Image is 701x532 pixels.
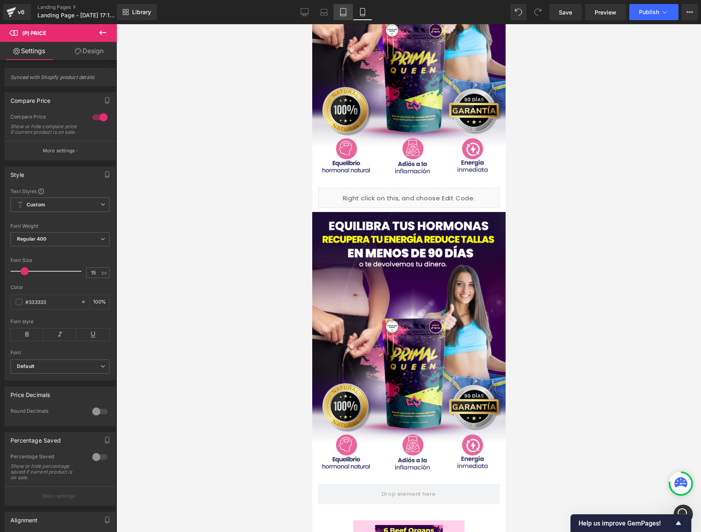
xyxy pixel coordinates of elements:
a: Design [60,42,118,60]
span: Help us improve GemPages! [579,520,674,527]
span: Library [132,8,151,16]
input: Color [25,297,77,306]
a: New Library [117,4,157,20]
a: v6 [3,4,31,20]
span: px [102,270,108,275]
div: Font style [10,319,110,324]
b: Custom [27,202,45,208]
button: More settings [5,486,115,505]
button: Publish [629,4,678,20]
span: Landing Page - [DATE] 17:15:07 [37,12,115,19]
button: Show survey - Help us improve GemPages! [579,518,683,528]
div: v6 [16,7,26,17]
div: Compare Price [10,114,84,122]
span: Synced with Shopify product details [10,74,110,86]
span: Publish [639,9,659,15]
div: Show or hide percentage saved if current product is on sale. [10,463,83,480]
div: Show or hide compare price if current product is on sale. [10,124,83,135]
div: Font Size [10,258,110,263]
div: % [90,295,109,309]
a: Desktop [295,4,314,20]
button: Undo [510,4,527,20]
div: Font Weight [10,223,110,229]
div: Percentage Saved [10,432,61,444]
div: Percentage Saved [10,453,84,462]
div: Color [10,285,110,290]
iframe: Intercom live chat [674,505,693,524]
div: Price Decimals [10,387,50,398]
span: (P) Price [22,30,46,36]
a: Mobile [353,4,372,20]
span: Preview [595,8,616,17]
i: Default [17,363,34,370]
button: Redo [530,4,546,20]
button: More settings [5,141,115,160]
a: Tablet [334,4,353,20]
a: Landing Pages [37,4,130,10]
p: More settings [43,147,75,154]
div: Style [10,167,24,178]
div: Text Styles [10,188,110,194]
button: More [682,4,698,20]
div: Round Decimals [10,408,84,416]
b: Regular 400 [17,236,47,242]
p: More settings [43,493,75,500]
a: Preview [585,4,626,20]
span: Save [559,8,572,17]
a: Laptop [314,4,334,20]
div: Alignment [10,512,38,524]
div: Compare Price [10,93,50,104]
div: Font [10,350,110,355]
